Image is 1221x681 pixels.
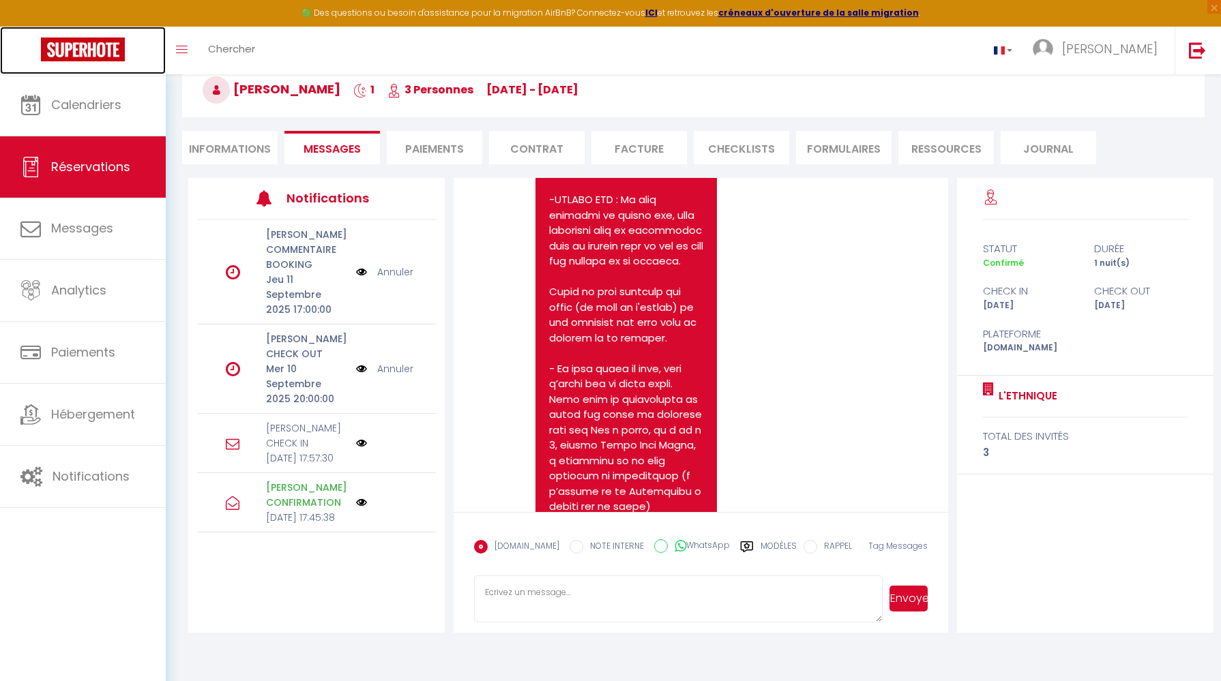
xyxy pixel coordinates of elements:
li: Journal [1001,131,1096,164]
span: [PERSON_NAME] [203,80,340,97]
p: Jeu 11 Septembre 2025 17:00:00 [266,272,347,317]
a: L'Ethnique [994,388,1057,404]
span: Réservations [51,158,130,175]
li: Facture [591,131,687,164]
p: [PERSON_NAME] COMMENTAIRE BOOKING [266,227,347,272]
li: FORMULAIRES [796,131,892,164]
a: Chercher [198,27,265,74]
span: [PERSON_NAME] [1062,40,1158,57]
label: WhatsApp [668,539,730,554]
span: Messages [51,220,113,237]
a: ... [PERSON_NAME] [1023,27,1175,74]
li: Ressources [898,131,994,164]
div: total des invités [983,428,1188,444]
label: RAPPEL [817,540,852,555]
span: Calendriers [51,96,121,113]
a: créneaux d'ouverture de la salle migration [718,7,919,18]
img: NO IMAGE [356,264,367,279]
span: 1 [353,82,374,97]
h3: Notifications [286,183,386,213]
p: Mer 10 Septembre 2025 20:00:00 [266,361,347,406]
span: [DATE] - [DATE] [486,82,578,97]
p: [PERSON_NAME] CONFIRMATION [266,480,347,510]
div: check out [1085,283,1196,299]
span: Notifications [53,468,130,485]
img: NO IMAGE [356,361,367,376]
span: 3 Personnes [387,82,473,97]
img: NO IMAGE [356,438,367,449]
div: 1 nuit(s) [1085,257,1196,270]
img: logout [1189,42,1206,59]
li: Paiements [387,131,482,164]
div: [DOMAIN_NAME] [974,342,1085,354]
div: check in [974,283,1085,299]
img: Super Booking [41,37,125,61]
div: durée [1085,241,1196,257]
div: [DATE] [1085,299,1196,312]
label: Modèles [761,540,797,564]
p: [DATE] 17:45:38 [266,510,347,525]
span: Hébergement [51,406,135,423]
div: Plateforme [974,326,1085,342]
label: [DOMAIN_NAME] [488,540,559,555]
p: [DATE] 17:57:30 [266,451,347,466]
span: Messages [304,141,361,157]
div: statut [974,241,1085,257]
div: [DATE] [974,299,1085,312]
div: 3 [983,444,1188,461]
label: NOTE INTERNE [583,540,644,555]
span: Tag Messages [868,540,928,551]
a: Annuler [377,264,413,279]
a: ICI [645,7,658,18]
span: Chercher [208,42,255,56]
p: [PERSON_NAME] CHECK IN [266,421,347,451]
a: Annuler [377,361,413,376]
img: ... [1033,39,1053,59]
span: Paiements [51,344,115,361]
li: Informations [182,131,278,164]
li: CHECKLISTS [694,131,789,164]
span: Confirmé [983,257,1024,269]
button: Envoyer [889,586,928,611]
li: Contrat [489,131,585,164]
img: NO IMAGE [356,497,367,508]
span: Analytics [51,282,106,299]
p: [PERSON_NAME] CHECK OUT [266,331,347,361]
button: Ouvrir le widget de chat LiveChat [11,5,52,46]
